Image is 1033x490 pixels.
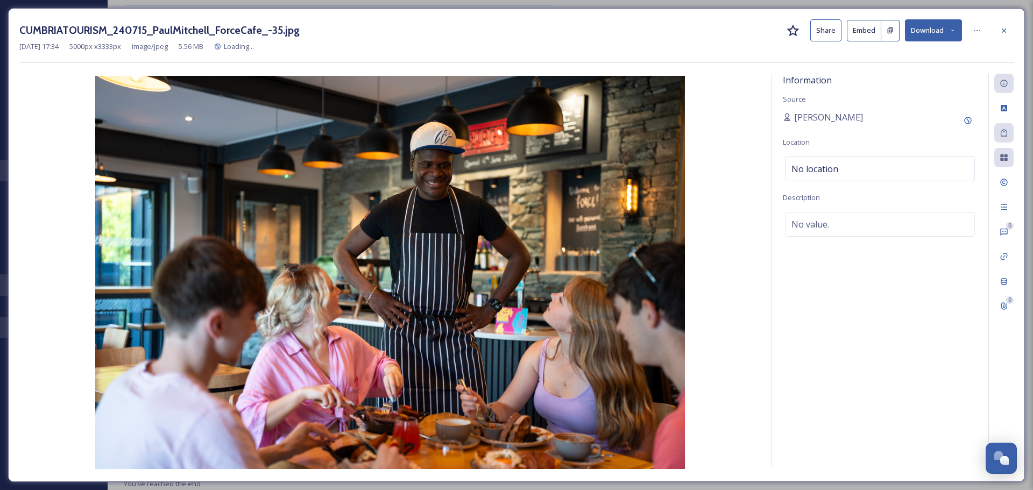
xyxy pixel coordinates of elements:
div: 0 [1006,296,1014,304]
button: Embed [847,20,881,41]
span: [DATE] 17:34 [19,41,59,52]
button: Open Chat [986,443,1017,474]
button: Download [905,19,962,41]
span: Location [783,137,810,147]
div: 0 [1006,222,1014,230]
span: 5000 px x 3333 px [69,41,121,52]
span: [PERSON_NAME] [794,111,863,124]
span: Description [783,193,820,202]
span: No value. [791,218,829,231]
span: 5.56 MB [179,41,203,52]
h3: CUMBRIATOURISM_240715_PaulMitchell_ForceCafe_-35.jpg [19,23,300,38]
span: Loading... [224,41,254,51]
span: No location [791,162,838,175]
span: Information [783,74,832,86]
img: CUMBRIATOURISM_240715_PaulMitchell_ForceCafe_-35.jpg [19,76,761,469]
span: image/jpeg [132,41,168,52]
button: Share [810,19,841,41]
span: Source [783,94,806,104]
